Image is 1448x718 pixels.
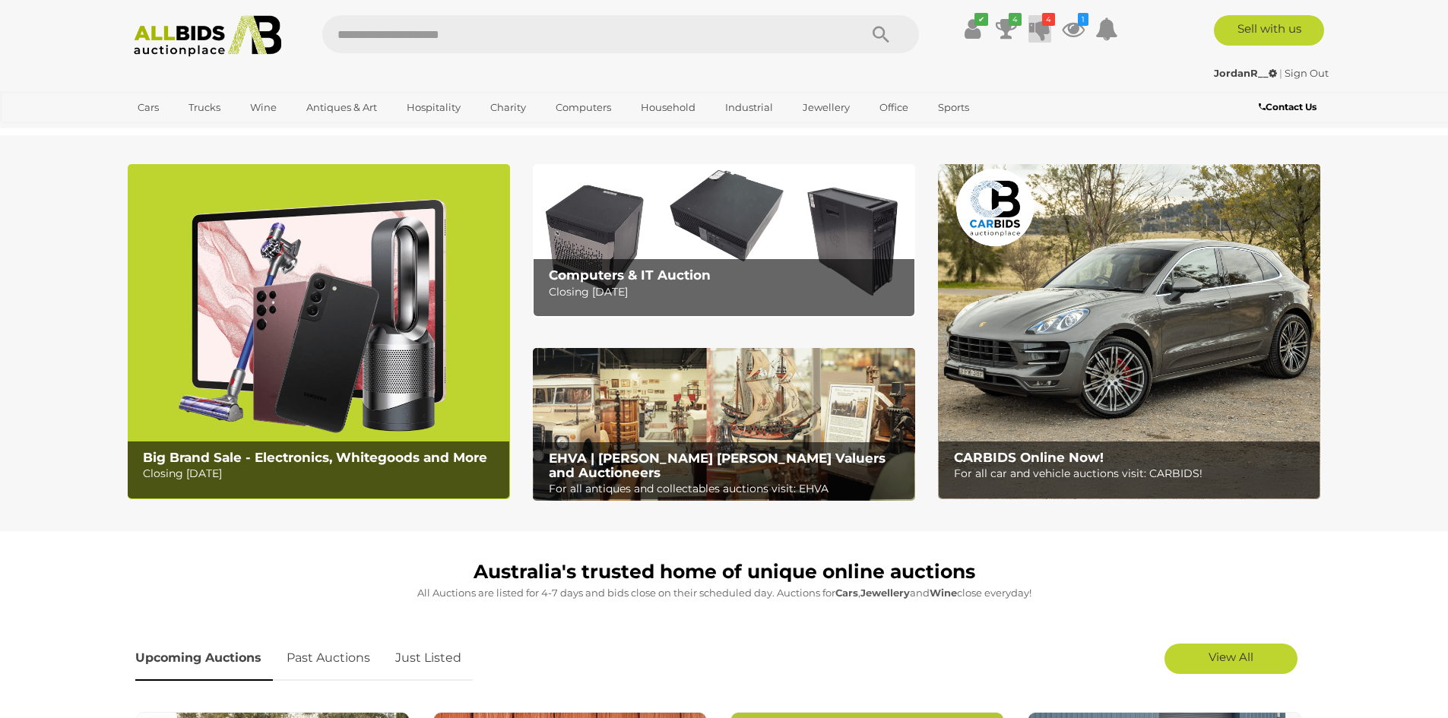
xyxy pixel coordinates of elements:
[125,15,290,57] img: Allbids.com.au
[533,164,915,317] a: Computers & IT Auction Computers & IT Auction Closing [DATE]
[546,95,621,120] a: Computers
[1285,67,1329,79] a: Sign Out
[179,95,230,120] a: Trucks
[384,636,473,681] a: Just Listed
[1214,67,1279,79] a: JordanR__
[480,95,536,120] a: Charity
[296,95,387,120] a: Antiques & Art
[1214,15,1324,46] a: Sell with us
[1279,67,1282,79] span: |
[275,636,382,681] a: Past Auctions
[631,95,705,120] a: Household
[1062,15,1085,43] a: 1
[135,561,1313,583] h1: Australia's trusted home of unique online auctions
[128,164,510,499] img: Big Brand Sale - Electronics, Whitegoods and More
[995,15,1018,43] a: 4
[954,450,1104,465] b: CARBIDS Online Now!
[549,267,711,283] b: Computers & IT Auction
[143,450,487,465] b: Big Brand Sale - Electronics, Whitegoods and More
[938,164,1320,499] img: CARBIDS Online Now!
[843,15,919,53] button: Search
[549,479,907,498] p: For all antiques and collectables auctions visit: EHVA
[397,95,471,120] a: Hospitality
[835,587,858,599] strong: Cars
[1042,13,1055,26] i: 4
[533,348,915,501] img: EHVA | Evans Hastings Valuers and Auctioneers
[954,464,1312,483] p: For all car and vehicle auctions visit: CARBIDS!
[1214,67,1277,79] strong: JordanR__
[974,13,988,26] i: ✔
[1209,650,1253,664] span: View All
[1164,644,1297,674] a: View All
[962,15,984,43] a: ✔
[1259,99,1320,115] a: Contact Us
[793,95,860,120] a: Jewellery
[128,95,169,120] a: Cars
[930,587,957,599] strong: Wine
[1259,101,1317,112] b: Contact Us
[533,164,915,317] img: Computers & IT Auction
[715,95,783,120] a: Industrial
[128,120,255,145] a: [GEOGRAPHIC_DATA]
[1028,15,1051,43] a: 4
[549,451,886,480] b: EHVA | [PERSON_NAME] [PERSON_NAME] Valuers and Auctioneers
[860,587,910,599] strong: Jewellery
[1009,13,1022,26] i: 4
[533,348,915,501] a: EHVA | Evans Hastings Valuers and Auctioneers EHVA | [PERSON_NAME] [PERSON_NAME] Valuers and Auct...
[143,464,501,483] p: Closing [DATE]
[870,95,918,120] a: Office
[135,636,273,681] a: Upcoming Auctions
[549,283,907,302] p: Closing [DATE]
[240,95,287,120] a: Wine
[928,95,979,120] a: Sports
[938,164,1320,499] a: CARBIDS Online Now! CARBIDS Online Now! For all car and vehicle auctions visit: CARBIDS!
[1078,13,1088,26] i: 1
[128,164,510,499] a: Big Brand Sale - Electronics, Whitegoods and More Big Brand Sale - Electronics, Whitegoods and Mo...
[135,584,1313,602] p: All Auctions are listed for 4-7 days and bids close on their scheduled day. Auctions for , and cl...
